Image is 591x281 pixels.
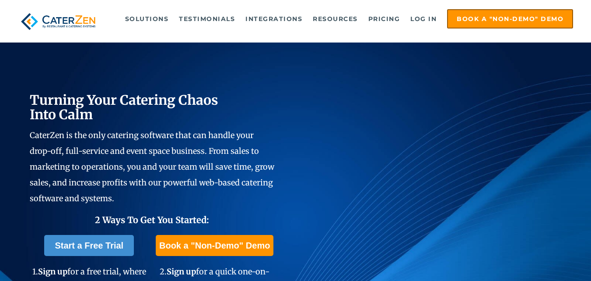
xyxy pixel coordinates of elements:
a: Log in [406,10,441,28]
div: Navigation Menu [113,9,574,28]
a: Start a Free Trial [44,235,134,256]
a: Book a "Non-Demo" Demo [447,9,573,28]
a: Solutions [121,10,173,28]
span: Sign up [167,267,196,277]
a: Integrations [241,10,307,28]
span: CaterZen is the only catering software that can handle your drop-off, full-service and event spac... [30,130,274,203]
span: Turning Your Catering Chaos Into Calm [30,92,218,123]
a: Pricing [364,10,405,28]
span: Sign up [38,267,67,277]
img: caterzen [18,9,99,34]
a: Resources [308,10,362,28]
iframe: Help widget launcher [513,247,581,271]
a: Testimonials [175,10,239,28]
span: 2 Ways To Get You Started: [95,214,209,225]
a: Book a "Non-Demo" Demo [156,235,273,256]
